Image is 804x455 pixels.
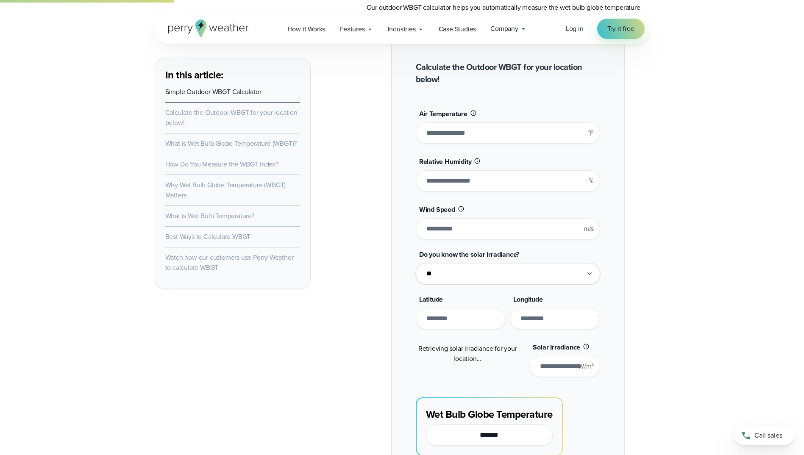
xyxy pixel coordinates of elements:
[165,68,300,82] h3: In this article:
[165,180,286,200] a: Why Wet Bulb Globe Temperature (WBGT) Matters
[165,211,254,221] a: What is Wet Bulb Temperature?
[339,24,364,34] span: Features
[419,250,519,259] span: Do you know the solar irradiance?
[416,61,600,86] h2: Calculate the Outdoor WBGT for your location below!
[419,294,443,304] span: Latitude
[281,20,333,38] a: How it Works
[734,426,794,445] a: Call sales
[367,3,650,23] p: Our outdoor WBGT calculator helps you automatically measure the wet bulb globe temperature quickl...
[165,232,251,241] a: Best Ways to Calculate WBGT
[288,24,325,34] span: How it Works
[165,108,298,128] a: Calculate the Outdoor WBGT for your location below!
[419,157,472,166] span: Relative Humidity
[431,20,484,38] a: Case Studies
[566,24,584,33] span: Log in
[419,205,455,214] span: Wind Speed
[533,342,580,352] span: Solar Irradiance
[439,24,476,34] span: Case Studies
[513,294,542,304] span: Longitude
[388,24,416,34] span: Industries
[165,159,278,169] a: How Do You Measure the WBGT Index?
[418,344,517,363] span: Retrieving solar irradiance for your location...
[165,252,294,272] a: Watch how our customers use Perry Weather to calculate WBGT
[607,24,634,34] span: Try it free
[597,19,645,39] a: Try it free
[165,87,262,97] a: Simple Outdoor WBGT Calculator
[165,139,297,148] a: What is Wet Bulb Globe Temperature (WBGT)?
[566,24,584,34] a: Log in
[419,109,467,119] span: Air Temperature
[754,430,782,441] span: Call sales
[490,24,518,34] span: Company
